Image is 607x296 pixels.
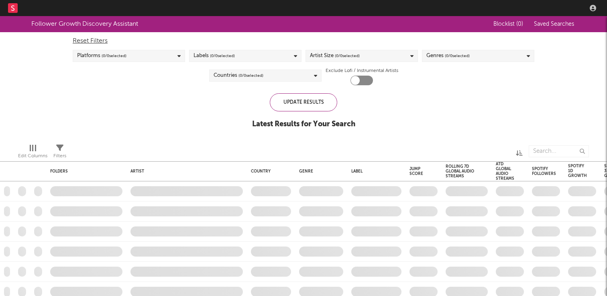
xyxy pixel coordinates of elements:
[251,169,287,174] div: Country
[73,36,534,46] div: Reset Filters
[252,119,355,129] div: Latest Results for Your Search
[426,51,470,61] div: Genres
[532,21,576,27] button: Saved Searches
[326,66,398,76] label: Exclude Lofi / Instrumental Artists
[568,164,587,178] div: Spotify 1D Growth
[529,145,589,157] input: Search...
[53,141,66,164] div: Filters
[210,51,235,61] span: ( 0 / 0 selected)
[299,169,339,174] div: Genre
[214,71,263,80] div: Countries
[532,166,556,176] div: Spotify Followers
[53,151,66,161] div: Filters
[18,141,47,164] div: Edit Columns
[335,51,360,61] span: ( 0 / 0 selected)
[409,166,426,176] div: Jump Score
[194,51,235,61] div: Labels
[534,21,576,27] span: Saved Searches
[50,169,110,174] div: Folders
[493,21,523,27] span: Blocklist
[310,51,360,61] div: Artist Size
[446,164,476,179] div: Rolling 7D Global Audio Streams
[445,51,470,61] span: ( 0 / 0 selected)
[77,51,126,61] div: Platforms
[31,19,138,29] div: Follower Growth Discovery Assistant
[102,51,126,61] span: ( 0 / 0 selected)
[351,169,397,174] div: Label
[270,93,337,111] div: Update Results
[516,21,523,27] span: ( 0 )
[130,169,239,174] div: Artist
[18,151,47,161] div: Edit Columns
[238,71,263,80] span: ( 0 / 0 selected)
[496,162,514,181] div: ATD Global Audio Streams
